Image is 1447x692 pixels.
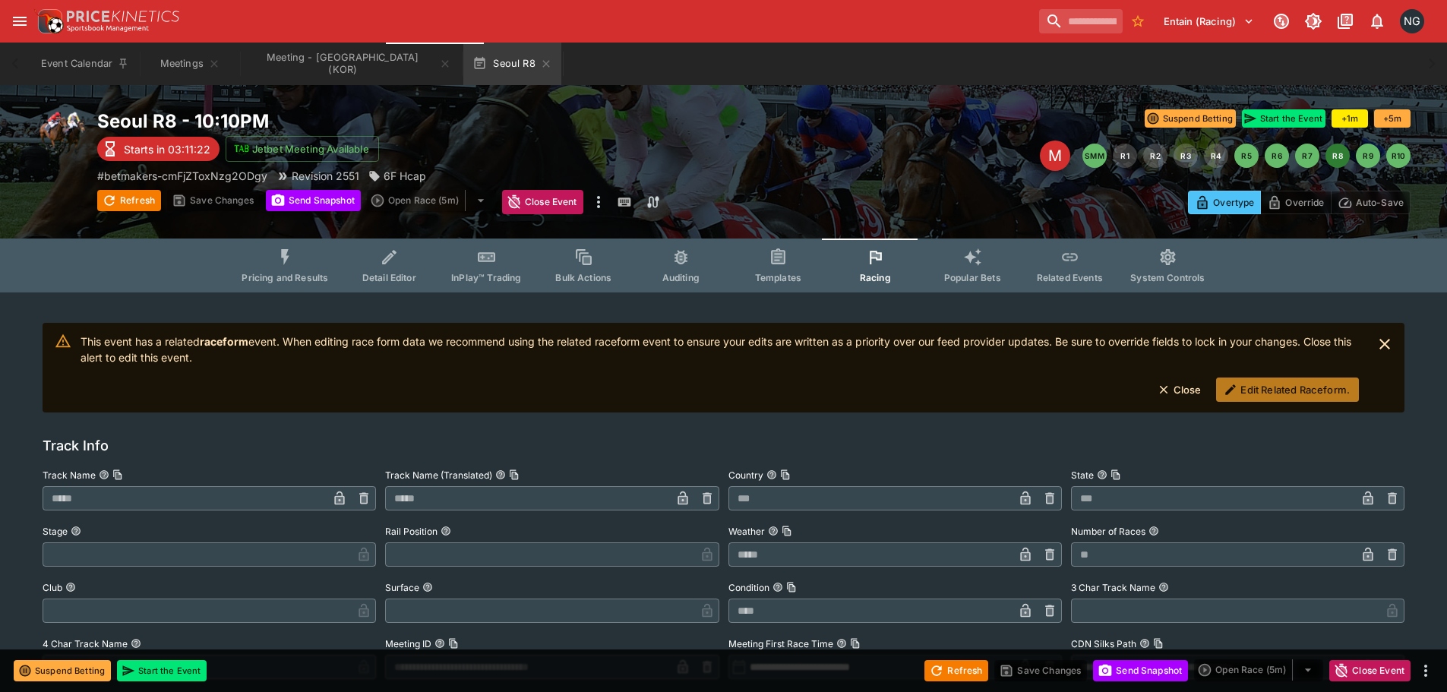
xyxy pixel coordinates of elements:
[495,469,506,480] button: Track Name (Translated)Copy To Clipboard
[555,272,611,283] span: Bulk Actions
[1111,469,1121,480] button: Copy To Clipboard
[1071,581,1155,594] p: 3 Char Track Name
[1082,144,1107,168] button: SMM
[1374,109,1411,128] button: +5m
[1145,109,1236,128] button: Suspend Betting
[728,469,763,482] p: Country
[1295,144,1319,168] button: R7
[81,327,1359,408] div: This event has a related event. When editing race form data we recommend using the related racefo...
[97,109,754,133] h2: Copy To Clipboard
[43,437,109,454] h5: Track Info
[1037,272,1103,283] span: Related Events
[6,8,33,35] button: open drawer
[97,190,161,211] button: Refresh
[1158,582,1169,592] button: 3 Char Track Name
[1139,638,1150,649] button: CDN Silks PathCopy To Clipboard
[1082,144,1411,168] nav: pagination navigation
[441,526,451,536] button: Rail Position
[1126,9,1150,33] button: No Bookmarks
[385,525,438,538] p: Rail Position
[67,25,149,32] img: Sportsbook Management
[1363,8,1391,35] button: Notifications
[1130,272,1205,283] span: System Controls
[728,637,833,650] p: Meeting First Race Time
[43,469,96,482] p: Track Name
[99,469,109,480] button: Track NameCopy To Clipboard
[1417,662,1435,680] button: more
[33,6,64,36] img: PriceKinetics Logo
[589,190,608,214] button: more
[1331,191,1411,214] button: Auto-Save
[67,11,179,22] img: PriceKinetics
[1093,660,1188,681] button: Send Snapshot
[924,660,988,681] button: Refresh
[385,637,431,650] p: Meeting ID
[1332,8,1359,35] button: Documentation
[434,638,445,649] button: Meeting IDCopy To Clipboard
[766,469,777,480] button: CountryCopy To Clipboard
[14,660,111,681] button: Suspend Betting
[1400,9,1424,33] div: Nick Goss
[1071,637,1136,650] p: CDN Silks Path
[755,272,801,283] span: Templates
[1188,191,1411,214] div: Start From
[141,43,239,85] button: Meetings
[1332,109,1368,128] button: +1m
[1153,638,1164,649] button: Copy To Clipboard
[1188,191,1261,214] button: Overtype
[728,581,769,594] p: Condition
[1386,144,1411,168] button: R10
[451,272,521,283] span: InPlay™ Trading
[944,272,1001,283] span: Popular Bets
[200,335,248,348] strong: raceform
[43,581,62,594] p: Club
[1148,526,1159,536] button: Number of Races
[728,525,765,538] p: Weather
[1260,191,1331,214] button: Override
[1143,144,1167,168] button: R2
[782,526,792,536] button: Copy To Clipboard
[1213,194,1254,210] p: Overtype
[1204,144,1228,168] button: R4
[1356,194,1404,210] p: Auto-Save
[117,660,207,681] button: Start the Event
[780,469,791,480] button: Copy To Clipboard
[1285,194,1324,210] p: Override
[385,469,492,482] p: Track Name (Translated)
[502,190,583,214] button: Close Event
[124,141,210,157] p: Starts in 03:11:22
[131,638,141,649] button: 4 Char Track Name
[368,168,426,184] div: 6F Hcap
[1325,144,1350,168] button: R8
[292,168,359,184] p: Revision 2551
[1071,469,1094,482] p: State
[768,526,779,536] button: WeatherCopy To Clipboard
[112,469,123,480] button: Copy To Clipboard
[1395,5,1429,38] button: Nick Goss
[385,581,419,594] p: Surface
[242,43,460,85] button: Meeting - Seoul (KOR)
[1174,144,1198,168] button: R3
[1265,144,1289,168] button: R6
[65,582,76,592] button: Club
[384,168,426,184] p: 6F Hcap
[1329,660,1411,681] button: Close Event
[367,190,496,211] div: split button
[242,272,328,283] span: Pricing and Results
[1149,378,1211,402] button: Close
[97,168,267,184] p: Copy To Clipboard
[71,526,81,536] button: Stage
[1071,525,1145,538] p: Number of Races
[448,638,459,649] button: Copy To Clipboard
[1242,109,1325,128] button: Start the Event
[1113,144,1137,168] button: R1
[463,43,561,85] button: Seoul R8
[226,136,379,162] button: Jetbet Meeting Available
[786,582,797,592] button: Copy To Clipboard
[860,272,891,283] span: Racing
[422,582,433,592] button: Surface
[836,638,847,649] button: Meeting First Race TimeCopy To Clipboard
[1234,144,1259,168] button: R5
[43,525,68,538] p: Stage
[1097,469,1107,480] button: StateCopy To Clipboard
